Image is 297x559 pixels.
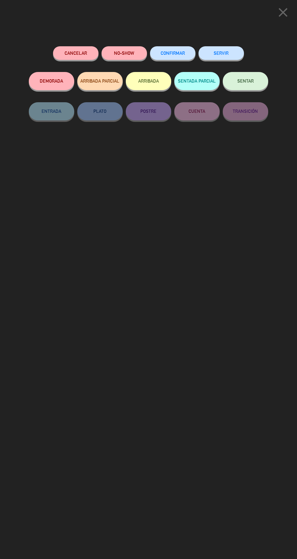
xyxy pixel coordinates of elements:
button: ENTRADA [29,102,74,120]
button: close [274,5,292,22]
button: TRANSICIÓN [223,102,268,120]
button: SENTAR [223,72,268,90]
button: PLATO [77,102,123,120]
button: CONFIRMAR [150,46,195,60]
span: CONFIRMAR [161,51,185,56]
span: SENTAR [237,78,254,83]
button: ARRIBADA [126,72,171,90]
button: SENTADA PARCIAL [174,72,220,90]
button: POSTRE [126,102,171,120]
button: ARRIBADA PARCIAL [77,72,123,90]
button: Cancelar [53,46,98,60]
button: DEMORADA [29,72,74,90]
button: SERVIR [199,46,244,60]
button: NO-SHOW [102,46,147,60]
span: ARRIBADA PARCIAL [81,78,120,83]
i: close [275,5,291,20]
button: CUENTA [174,102,220,120]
